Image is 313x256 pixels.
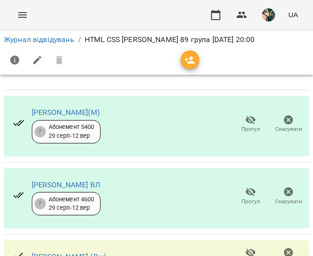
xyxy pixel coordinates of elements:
[241,198,260,206] span: Прогул
[269,111,307,137] button: Скасувати
[85,34,255,45] p: HTML CSS [PERSON_NAME] 89 група [DATE] 20:00
[269,184,307,210] button: Скасувати
[11,4,34,26] button: Menu
[32,180,100,189] a: [PERSON_NAME] ВЛ
[4,35,74,44] a: Журнал відвідувань
[4,34,309,45] nav: breadcrumb
[275,125,302,133] span: Скасувати
[35,198,46,209] div: 7
[32,108,100,117] a: [PERSON_NAME](М)
[35,126,46,137] div: 7
[241,125,260,133] span: Прогул
[288,10,298,20] span: UA
[284,6,302,23] button: UA
[275,198,302,206] span: Скасувати
[78,34,81,45] li: /
[262,8,275,21] img: f2c70d977d5f3d854725443aa1abbf76.jpg
[49,123,95,140] div: Абонемент 5400 29 серп - 12 вер
[232,111,269,137] button: Прогул
[232,184,269,210] button: Прогул
[49,195,95,213] div: Абонемент 4600 29 серп - 12 вер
